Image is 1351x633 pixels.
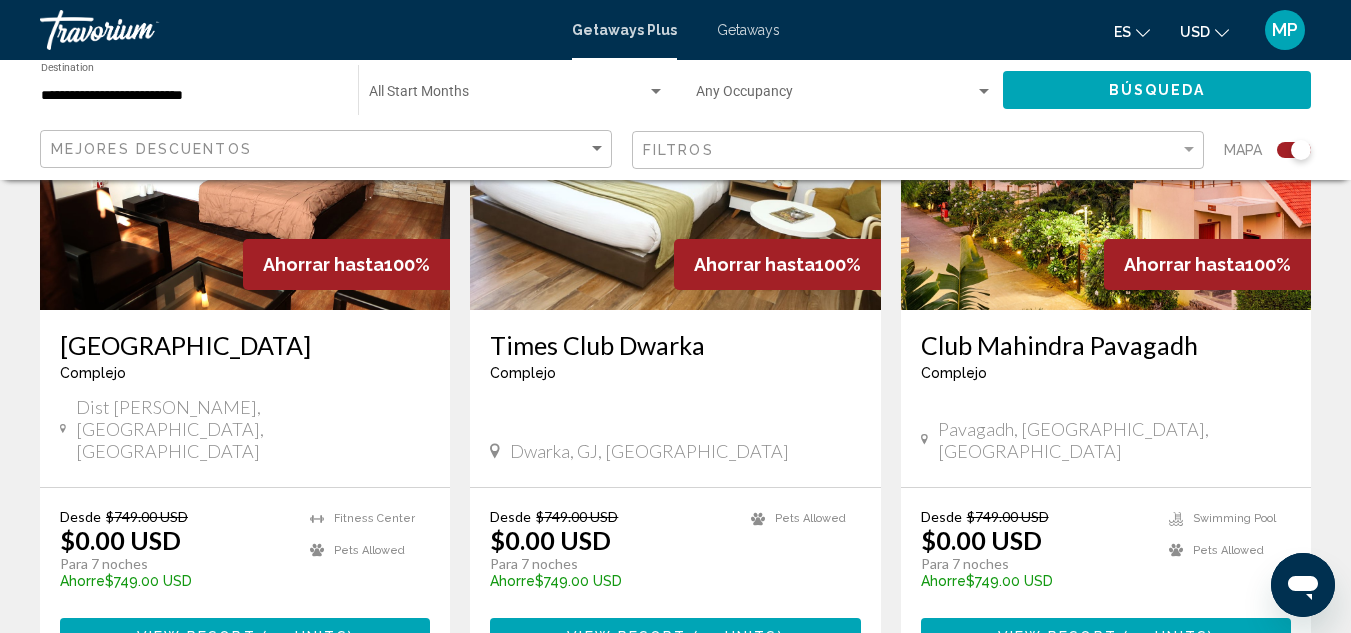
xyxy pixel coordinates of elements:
[60,555,290,573] p: Para 7 noches
[1180,24,1210,40] span: USD
[775,512,846,525] span: Pets Allowed
[51,141,252,157] span: Mejores descuentos
[60,508,101,525] span: Desde
[510,440,789,462] span: Dwarka, GJ, [GEOGRAPHIC_DATA]
[1124,254,1245,275] span: Ahorrar hasta
[921,555,1149,573] p: Para 7 noches
[921,508,962,525] span: Desde
[51,141,606,158] mat-select: Sort by
[1114,17,1150,46] button: Change language
[921,573,1149,589] p: $749.00 USD
[632,130,1204,171] button: Filter
[490,365,556,381] span: Complejo
[967,508,1049,525] span: $749.00 USD
[674,239,881,290] div: 100%
[490,330,860,360] a: Times Club Dwarka
[106,508,188,525] span: $749.00 USD
[717,22,780,38] a: Getaways
[490,573,730,589] p: $749.00 USD
[334,544,405,557] span: Pets Allowed
[490,573,535,589] span: Ahorre
[263,254,384,275] span: Ahorrar hasta
[694,254,815,275] span: Ahorrar hasta
[1272,20,1298,40] span: MP
[536,508,618,525] span: $749.00 USD
[921,573,966,589] span: Ahorre
[1271,553,1335,617] iframe: Button to launch messaging window
[243,239,450,290] div: 100%
[572,22,677,38] a: Getaways Plus
[1109,83,1206,99] span: Búsqueda
[1224,136,1262,164] span: Mapa
[938,418,1291,462] span: Pavagadh, [GEOGRAPHIC_DATA], [GEOGRAPHIC_DATA]
[334,512,415,525] span: Fitness Center
[921,330,1291,360] a: Club Mahindra Pavagadh
[1193,544,1264,557] span: Pets Allowed
[490,525,611,555] p: $0.00 USD
[490,555,730,573] p: Para 7 noches
[76,396,430,462] span: Dist [PERSON_NAME], [GEOGRAPHIC_DATA], [GEOGRAPHIC_DATA]
[921,365,987,381] span: Complejo
[921,525,1042,555] p: $0.00 USD
[60,365,126,381] span: Complejo
[1180,17,1229,46] button: Change currency
[1193,512,1276,525] span: Swimming Pool
[60,525,181,555] p: $0.00 USD
[490,508,531,525] span: Desde
[1259,9,1311,51] button: User Menu
[643,142,714,158] span: Filtros
[1104,239,1311,290] div: 100%
[1003,71,1311,108] button: Búsqueda
[60,330,430,360] a: [GEOGRAPHIC_DATA]
[60,573,105,589] span: Ahorre
[1114,24,1131,40] span: es
[60,573,290,589] p: $749.00 USD
[40,10,552,50] a: Travorium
